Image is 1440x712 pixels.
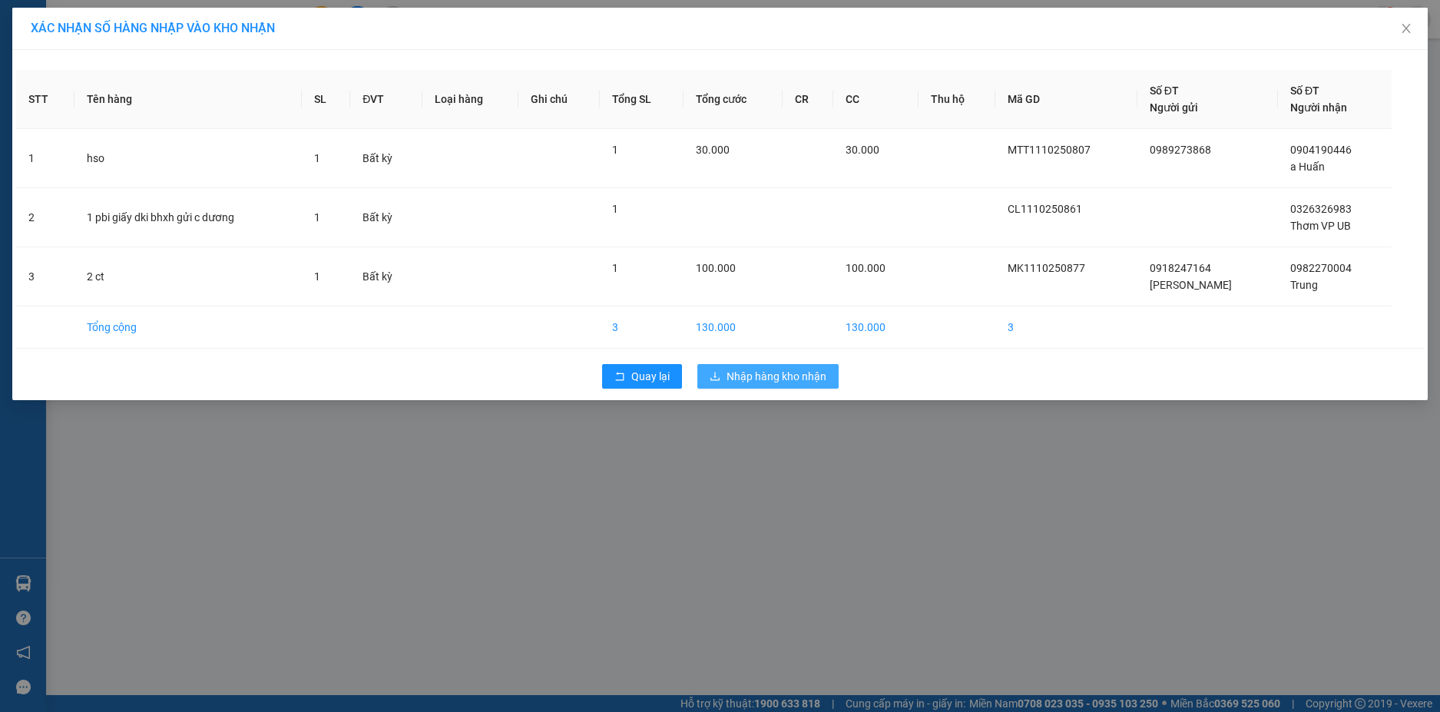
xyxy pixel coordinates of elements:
span: [PERSON_NAME] [1150,279,1232,291]
span: 0326326983 [1290,203,1352,215]
span: Người gửi [1150,101,1198,114]
span: 1 [612,144,618,156]
span: 1 [612,262,618,274]
td: 3 [995,306,1137,349]
span: 0904190446 [1290,144,1352,156]
th: Ghi chú [518,70,599,129]
span: 1 [314,270,320,283]
span: 1 [314,152,320,164]
button: rollbackQuay lại [602,364,682,389]
th: STT [16,70,74,129]
th: Thu hộ [919,70,995,129]
span: 30.000 [846,144,879,156]
th: Tổng cước [684,70,783,129]
td: hso [74,129,301,188]
span: Nhập hàng kho nhận [727,368,826,385]
span: 1 [314,211,320,224]
th: CC [833,70,919,129]
span: 100.000 [846,262,886,274]
td: 3 [600,306,684,349]
td: 130.000 [833,306,919,349]
span: 0982270004 [1290,262,1352,274]
td: 1 pbi giấy dki bhxh gửi c dương [74,188,301,247]
span: MTT1110250807 [1008,144,1091,156]
span: 30.000 [696,144,730,156]
button: Close [1385,8,1428,51]
span: Quay lại [631,368,670,385]
span: download [710,371,720,383]
td: Bất kỳ [350,129,422,188]
td: 1 [16,129,74,188]
span: rollback [614,371,625,383]
button: downloadNhập hàng kho nhận [697,364,839,389]
span: 1 [612,203,618,215]
span: MK1110250877 [1008,262,1085,274]
span: Thơm VP UB [1290,220,1351,232]
th: SL [302,70,350,129]
span: 100.000 [696,262,736,274]
span: 0989273868 [1150,144,1211,156]
td: 130.000 [684,306,783,349]
span: Số ĐT [1290,84,1319,97]
th: Mã GD [995,70,1137,129]
td: Bất kỳ [350,188,422,247]
span: 0918247164 [1150,262,1211,274]
td: Bất kỳ [350,247,422,306]
span: Trung [1290,279,1318,291]
td: 2 ct [74,247,301,306]
span: Người nhận [1290,101,1347,114]
td: 2 [16,188,74,247]
th: Tổng SL [600,70,684,129]
td: Tổng cộng [74,306,301,349]
th: CR [783,70,833,129]
span: CL1110250861 [1008,203,1082,215]
span: a Huấn [1290,161,1325,173]
th: Loại hàng [422,70,518,129]
td: 3 [16,247,74,306]
th: ĐVT [350,70,422,129]
span: close [1400,22,1412,35]
span: XÁC NHẬN SỐ HÀNG NHẬP VÀO KHO NHẬN [31,21,275,35]
th: Tên hàng [74,70,301,129]
span: Số ĐT [1150,84,1179,97]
